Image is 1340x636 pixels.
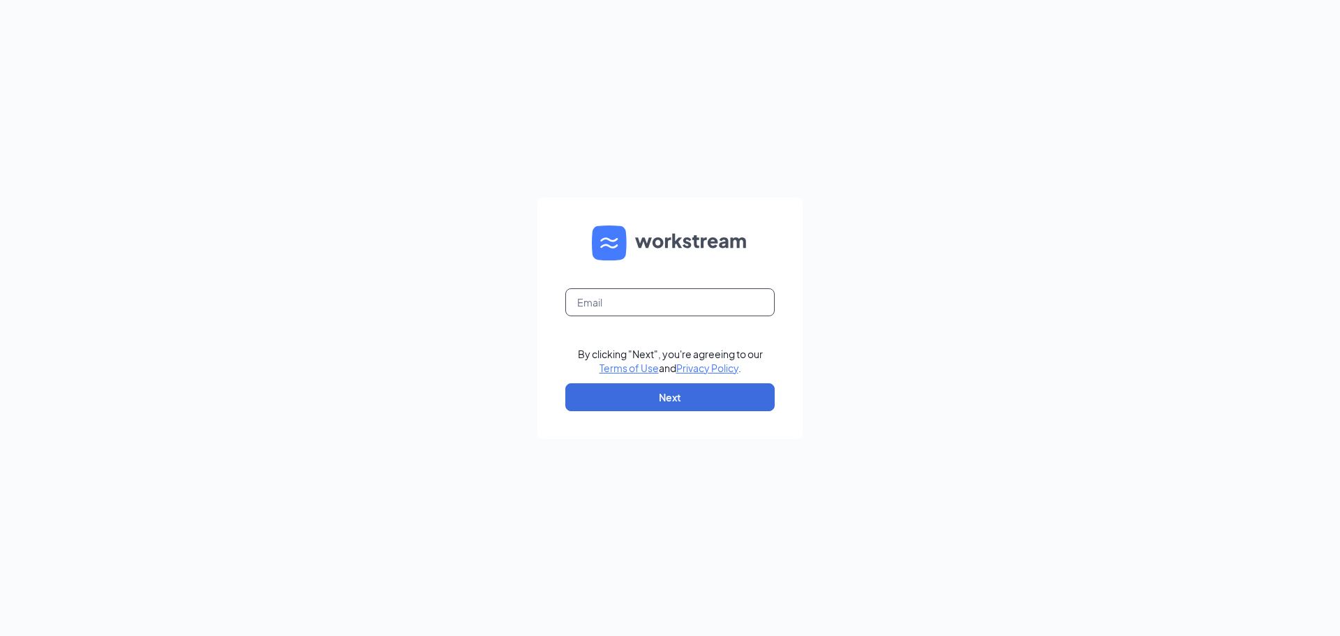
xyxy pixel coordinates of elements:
[600,362,659,374] a: Terms of Use
[565,288,775,316] input: Email
[676,362,738,374] a: Privacy Policy
[565,383,775,411] button: Next
[592,225,748,260] img: WS logo and Workstream text
[578,347,763,375] div: By clicking "Next", you're agreeing to our and .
